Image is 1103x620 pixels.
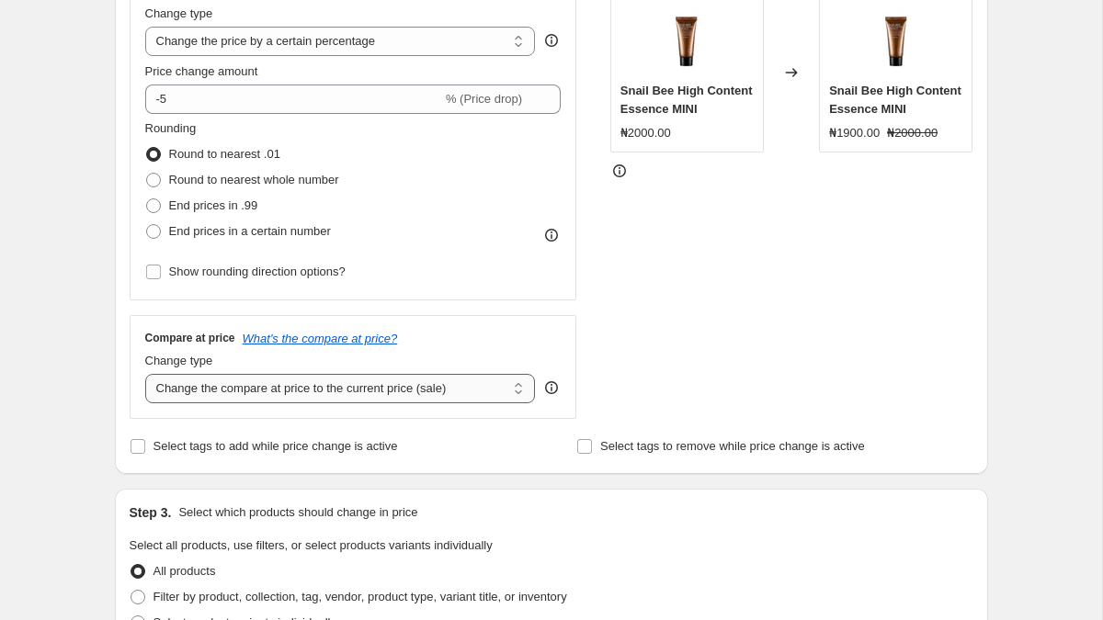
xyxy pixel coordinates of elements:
span: Select tags to remove while price change is active [600,439,865,453]
span: Round to nearest .01 [169,147,280,161]
div: help [542,31,561,50]
span: End prices in .99 [169,198,258,212]
span: % (Price drop) [446,92,522,106]
span: Snail Bee High Content Essence MINI [620,84,753,116]
span: All products [154,564,216,578]
h3: Compare at price [145,331,235,345]
h2: Step 3. [130,503,172,522]
div: ₦1900.00 [829,124,880,142]
span: Snail Bee High Content Essence MINI [829,84,961,116]
span: Show rounding direction options? [169,265,346,278]
p: Select which products should change in price [178,503,417,522]
input: -15 [145,85,442,114]
span: Change type [145,354,213,367]
span: Change type [145,6,213,20]
button: What's the compare at price? [243,332,398,345]
img: Untitleddesign_80x.jpg [650,3,723,76]
span: Round to nearest whole number [169,173,339,186]
div: help [542,378,561,397]
span: Price change amount [145,64,258,78]
span: End prices in a certain number [169,224,331,238]
img: Untitleddesign_80x.jpg [859,3,933,76]
span: Rounding [145,121,197,135]
span: Filter by product, collection, tag, vendor, product type, variant title, or inventory [154,590,567,603]
span: Select tags to add while price change is active [154,439,398,453]
div: ₦2000.00 [620,124,671,142]
span: Select all products, use filters, or select products variants individually [130,538,493,552]
strike: ₦2000.00 [887,124,938,142]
